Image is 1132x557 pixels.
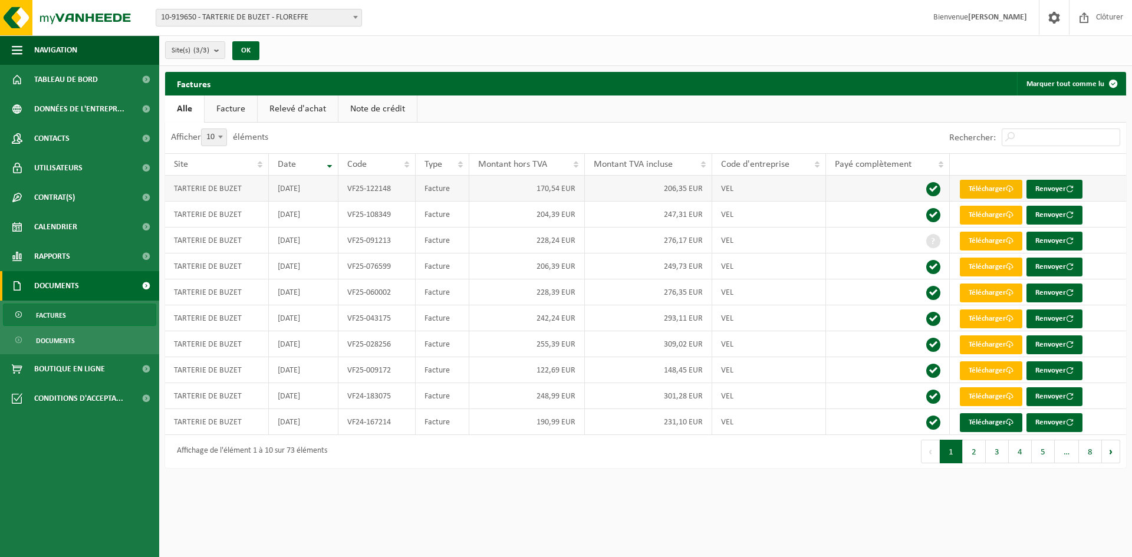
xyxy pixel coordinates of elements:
span: Montant hors TVA [478,160,547,169]
span: Conditions d'accepta... [34,384,123,413]
td: TARTERIE DE BUZET [165,305,269,331]
button: Renvoyer [1026,206,1082,225]
td: VF25-108349 [338,202,416,228]
td: Facture [416,228,469,253]
td: [DATE] [269,409,339,435]
td: 170,54 EUR [469,176,585,202]
button: 8 [1079,440,1102,463]
td: TARTERIE DE BUZET [165,279,269,305]
button: Renvoyer [1026,309,1082,328]
a: Télécharger [960,335,1022,354]
td: 204,39 EUR [469,202,585,228]
td: [DATE] [269,202,339,228]
span: 10 [201,128,227,146]
td: VEL [712,409,826,435]
td: [DATE] [269,383,339,409]
td: VEL [712,331,826,357]
td: VEL [712,253,826,279]
td: 276,17 EUR [585,228,712,253]
a: Factures [3,304,156,326]
a: Alle [165,95,204,123]
td: Facture [416,176,469,202]
td: [DATE] [269,279,339,305]
span: Documents [36,329,75,352]
td: 206,39 EUR [469,253,585,279]
span: Montant TVA incluse [594,160,673,169]
strong: [PERSON_NAME] [968,13,1027,22]
span: Code d'entreprise [721,160,789,169]
span: Utilisateurs [34,153,83,183]
button: 1 [940,440,963,463]
span: … [1055,440,1079,463]
td: Facture [416,357,469,383]
td: TARTERIE DE BUZET [165,202,269,228]
span: Documents [34,271,79,301]
button: Marquer tout comme lu [1017,72,1125,95]
button: 2 [963,440,986,463]
td: VEL [712,279,826,305]
span: Date [278,160,296,169]
a: Télécharger [960,180,1022,199]
a: Télécharger [960,284,1022,302]
a: Note de crédit [338,95,417,123]
button: Renvoyer [1026,232,1082,251]
label: Rechercher: [949,133,996,143]
td: 206,35 EUR [585,176,712,202]
button: Renvoyer [1026,335,1082,354]
td: VEL [712,357,826,383]
td: VEL [712,176,826,202]
td: 248,99 EUR [469,383,585,409]
span: Code [347,160,367,169]
td: Facture [416,383,469,409]
h2: Factures [165,72,222,95]
td: 309,02 EUR [585,331,712,357]
td: TARTERIE DE BUZET [165,383,269,409]
td: TARTERIE DE BUZET [165,357,269,383]
a: Télécharger [960,309,1022,328]
td: TARTERIE DE BUZET [165,228,269,253]
a: Télécharger [960,413,1022,432]
count: (3/3) [193,47,209,54]
span: 10-919650 - TARTERIE DE BUZET - FLOREFFE [156,9,362,27]
button: 4 [1009,440,1032,463]
span: Contacts [34,124,70,153]
a: Télécharger [960,258,1022,276]
button: Site(s)(3/3) [165,41,225,59]
span: Navigation [34,35,77,65]
button: Previous [921,440,940,463]
span: Boutique en ligne [34,354,105,384]
a: Relevé d'achat [258,95,338,123]
td: VEL [712,383,826,409]
a: Télécharger [960,232,1022,251]
td: 228,39 EUR [469,279,585,305]
td: [DATE] [269,228,339,253]
td: 247,31 EUR [585,202,712,228]
td: 255,39 EUR [469,331,585,357]
td: 249,73 EUR [585,253,712,279]
td: VF24-167214 [338,409,416,435]
button: Renvoyer [1026,387,1082,406]
span: Factures [36,304,66,327]
span: 10-919650 - TARTERIE DE BUZET - FLOREFFE [156,9,361,26]
td: Facture [416,279,469,305]
a: Documents [3,329,156,351]
td: 190,99 EUR [469,409,585,435]
td: VF25-076599 [338,253,416,279]
td: VEL [712,305,826,331]
td: [DATE] [269,357,339,383]
td: VF25-091213 [338,228,416,253]
button: Renvoyer [1026,284,1082,302]
td: VEL [712,228,826,253]
div: Affichage de l'élément 1 à 10 sur 73 éléments [171,441,327,462]
td: TARTERIE DE BUZET [165,409,269,435]
span: Calendrier [34,212,77,242]
td: Facture [416,202,469,228]
a: Télécharger [960,361,1022,380]
button: 5 [1032,440,1055,463]
td: [DATE] [269,331,339,357]
button: Renvoyer [1026,361,1082,380]
td: VF25-122148 [338,176,416,202]
span: Tableau de bord [34,65,98,94]
td: 231,10 EUR [585,409,712,435]
button: Renvoyer [1026,180,1082,199]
